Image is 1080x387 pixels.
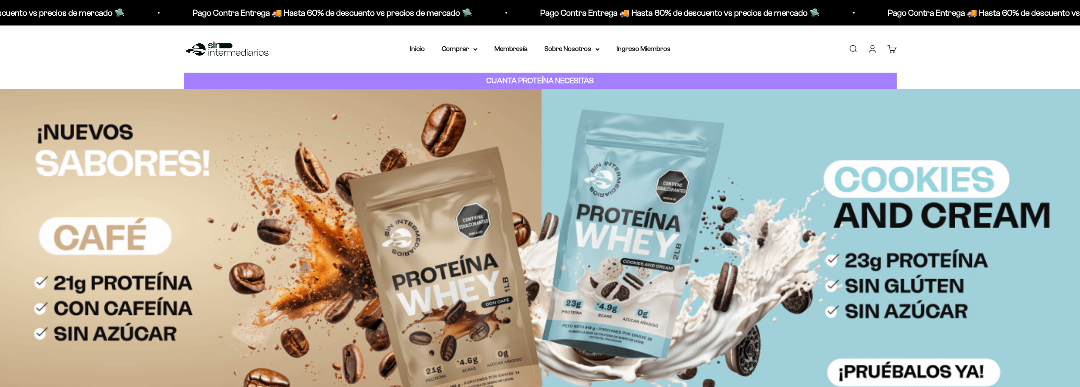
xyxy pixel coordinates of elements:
a: Ingreso Miembros [617,45,670,52]
p: Pago Contra Entrega 🚚 Hasta 60% de descuento vs precios de mercado 🛸 [536,6,815,20]
strong: CUANTA PROTEÍNA NECESITAS [486,76,594,85]
a: Inicio [410,45,425,52]
summary: Comprar [442,43,477,54]
summary: Sobre Nosotros [544,43,600,54]
p: Pago Contra Entrega 🚚 Hasta 60% de descuento vs precios de mercado 🛸 [188,6,468,20]
a: Membresía [494,45,527,52]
